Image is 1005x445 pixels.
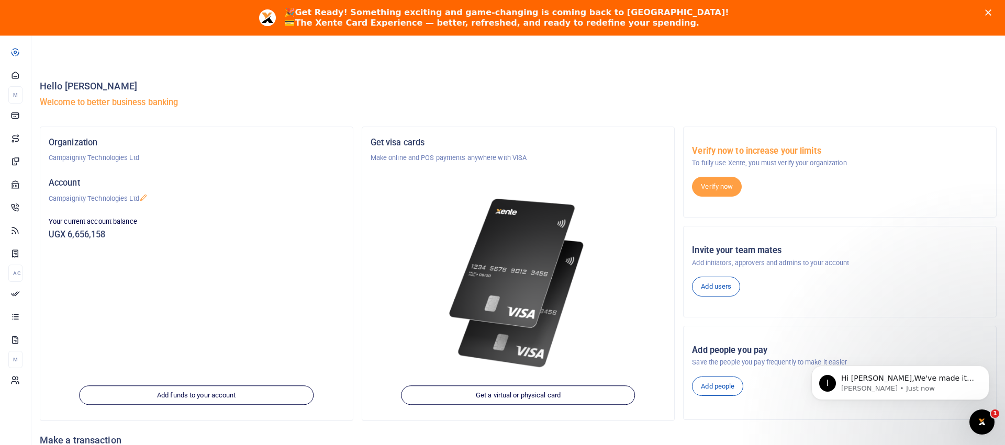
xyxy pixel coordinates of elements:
a: Add people [692,376,743,396]
iframe: Intercom notifications message [796,344,1005,417]
img: xente-_physical_cards.png [444,188,592,378]
h5: Organization [49,138,344,148]
div: Close [985,9,996,16]
p: Your current account balance [49,216,344,227]
h5: UGX 6,656,158 [49,230,344,240]
a: Get a virtual or physical card [401,385,635,405]
span: 1 [991,409,999,418]
h5: Welcome to better business banking [40,97,997,108]
h5: Add people you pay [692,345,988,356]
iframe: Intercom live chat [969,409,995,435]
a: Add funds to your account [80,385,314,405]
div: 🎉 💳 [284,7,729,28]
a: Add users [692,277,740,296]
li: Ac [8,265,23,282]
li: M [8,86,23,104]
h5: Account [49,178,344,188]
p: To fully use Xente, you must verify your organization [692,158,988,168]
p: Campaignity Technologies Ltd [49,153,344,163]
h5: Invite your team mates [692,245,988,256]
p: Campaignity Technologies Ltd [49,193,344,204]
p: Add initiators, approvers and admins to your account [692,258,988,268]
p: Save the people you pay frequently to make it easier [692,357,988,368]
h4: Hello [PERSON_NAME] [40,81,997,92]
h5: Verify now to increase your limits [692,146,988,156]
h5: Get visa cards [371,138,666,148]
a: Verify now [692,177,742,197]
li: M [8,351,23,368]
b: Get Ready! Something exciting and game-changing is coming back to [GEOGRAPHIC_DATA]! [295,7,729,17]
p: Make online and POS payments anywhere with VISA [371,153,666,163]
b: The Xente Card Experience — better, refreshed, and ready to redefine your spending. [295,18,699,28]
img: Profile image for Aceng [259,9,276,26]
